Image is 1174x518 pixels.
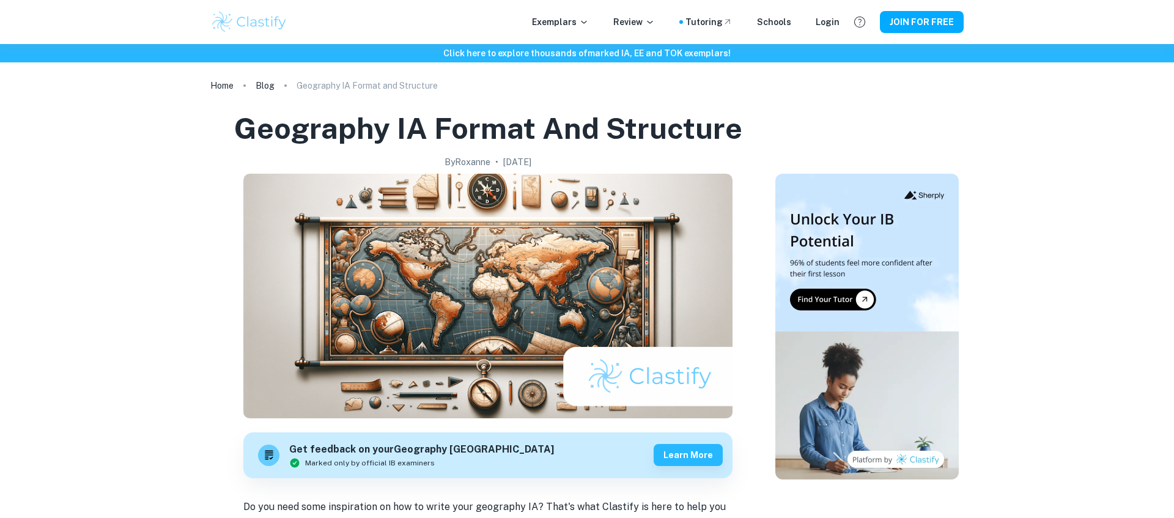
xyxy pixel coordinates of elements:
[210,77,234,94] a: Home
[243,432,733,478] a: Get feedback on yourGeography [GEOGRAPHIC_DATA]Marked only by official IB examinersLearn more
[243,174,733,418] img: Geography IA Format and Structure cover image
[305,457,435,468] span: Marked only by official IB examiners
[532,15,589,29] p: Exemplars
[685,15,733,29] a: Tutoring
[234,109,742,148] h1: Geography IA Format and Structure
[816,15,840,29] a: Login
[654,444,723,466] button: Learn more
[849,12,870,32] button: Help and Feedback
[613,15,655,29] p: Review
[495,155,498,169] p: •
[256,77,275,94] a: Blog
[757,15,791,29] a: Schools
[445,155,490,169] h2: By Roxanne
[503,155,531,169] h2: [DATE]
[775,174,959,479] img: Thumbnail
[297,79,438,92] p: Geography IA Format and Structure
[210,10,288,34] img: Clastify logo
[880,11,964,33] button: JOIN FOR FREE
[289,442,554,457] h6: Get feedback on your Geography [GEOGRAPHIC_DATA]
[2,46,1172,60] h6: Click here to explore thousands of marked IA, EE and TOK exemplars !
